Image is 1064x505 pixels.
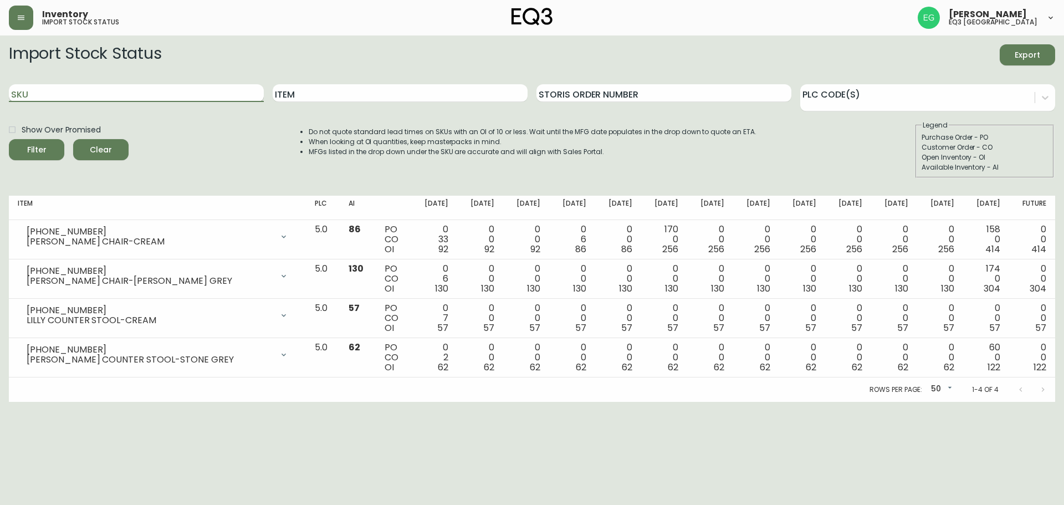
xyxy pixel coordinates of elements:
div: 0 0 [696,343,724,373]
img: logo [511,8,553,25]
div: Filter [27,143,47,157]
div: 0 6 [420,264,448,294]
span: 130 [849,282,862,295]
div: 0 0 [834,264,862,294]
div: 0 0 [788,303,816,333]
div: 0 0 [650,343,678,373]
div: [PERSON_NAME] CHAIR-CREAM [27,237,273,247]
div: 0 0 [650,303,678,333]
span: 57 [667,322,678,334]
th: [DATE] [963,196,1009,220]
div: 0 0 [696,225,724,254]
span: 57 [943,322,954,334]
span: OI [385,322,394,334]
span: 130 [527,282,540,295]
div: [PHONE_NUMBER]LILLY COUNTER STOOL-CREAM [18,303,297,328]
span: 62 [668,361,678,374]
div: 0 0 [926,264,954,294]
th: [DATE] [641,196,687,220]
span: 130 [803,282,816,295]
div: 0 0 [604,264,632,294]
span: Show Over Promised [22,124,101,136]
th: [DATE] [503,196,549,220]
div: 0 0 [512,264,540,294]
div: 0 0 [650,264,678,294]
span: 414 [985,243,1000,256]
th: [DATE] [825,196,871,220]
span: 130 [757,282,770,295]
div: Available Inventory - AI [922,162,1048,172]
div: PO CO [385,303,402,333]
div: 0 0 [604,343,632,373]
td: 5.0 [306,259,340,299]
div: 0 0 [742,264,770,294]
div: 0 0 [880,264,908,294]
div: 0 0 [466,225,494,254]
div: 0 0 [558,343,586,373]
li: Do not quote standard lead times on SKUs with an OI of 10 or less. Wait until the MFG date popula... [309,127,756,137]
span: Clear [82,143,120,157]
legend: Legend [922,120,949,130]
div: 0 0 [788,225,816,254]
span: 86 [575,243,586,256]
span: 57 [1035,322,1046,334]
span: 62 [944,361,954,374]
span: 62 [806,361,816,374]
span: 62 [349,341,360,354]
div: 0 0 [972,303,1000,333]
span: 256 [800,243,816,256]
span: Inventory [42,10,88,19]
th: [DATE] [871,196,917,220]
span: 62 [714,361,724,374]
div: [PHONE_NUMBER] [27,305,273,315]
div: 170 0 [650,225,678,254]
div: [PHONE_NUMBER][PERSON_NAME] CHAIR-CREAM [18,225,297,249]
div: 60 0 [972,343,1000,373]
div: 0 0 [696,264,724,294]
span: 57 [759,322,770,334]
div: 0 7 [420,303,448,333]
span: 57 [851,322,862,334]
td: 5.0 [306,220,340,259]
th: PLC [306,196,340,220]
span: 130 [349,262,364,275]
span: OI [385,361,394,374]
div: 0 0 [880,225,908,254]
span: [PERSON_NAME] [949,10,1027,19]
div: 0 0 [742,303,770,333]
div: 0 0 [880,303,908,333]
div: 0 0 [696,303,724,333]
div: 0 0 [466,264,494,294]
span: 86 [349,223,361,236]
div: Open Inventory - OI [922,152,1048,162]
th: [DATE] [733,196,779,220]
p: 1-4 of 4 [972,385,999,395]
div: 0 0 [834,303,862,333]
p: Rows per page: [869,385,922,395]
div: 0 0 [512,303,540,333]
span: 130 [435,282,448,295]
div: 0 0 [604,225,632,254]
div: [PHONE_NUMBER][PERSON_NAME] COUNTER STOOL-STONE GREY [18,343,297,367]
div: 0 6 [558,225,586,254]
span: 92 [438,243,448,256]
span: 122 [1034,361,1046,374]
div: Customer Order - CO [922,142,1048,152]
button: Export [1000,44,1055,65]
span: 256 [938,243,954,256]
h2: Import Stock Status [9,44,161,65]
span: 304 [984,282,1000,295]
span: 62 [530,361,540,374]
th: Item [9,196,306,220]
span: 62 [576,361,586,374]
div: 0 0 [742,225,770,254]
div: 158 0 [972,225,1000,254]
div: 0 33 [420,225,448,254]
span: 57 [989,322,1000,334]
span: 122 [988,361,1000,374]
span: 57 [713,322,724,334]
span: 130 [895,282,908,295]
span: 130 [573,282,586,295]
div: LILLY COUNTER STOOL-CREAM [27,315,273,325]
span: Export [1009,48,1046,62]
